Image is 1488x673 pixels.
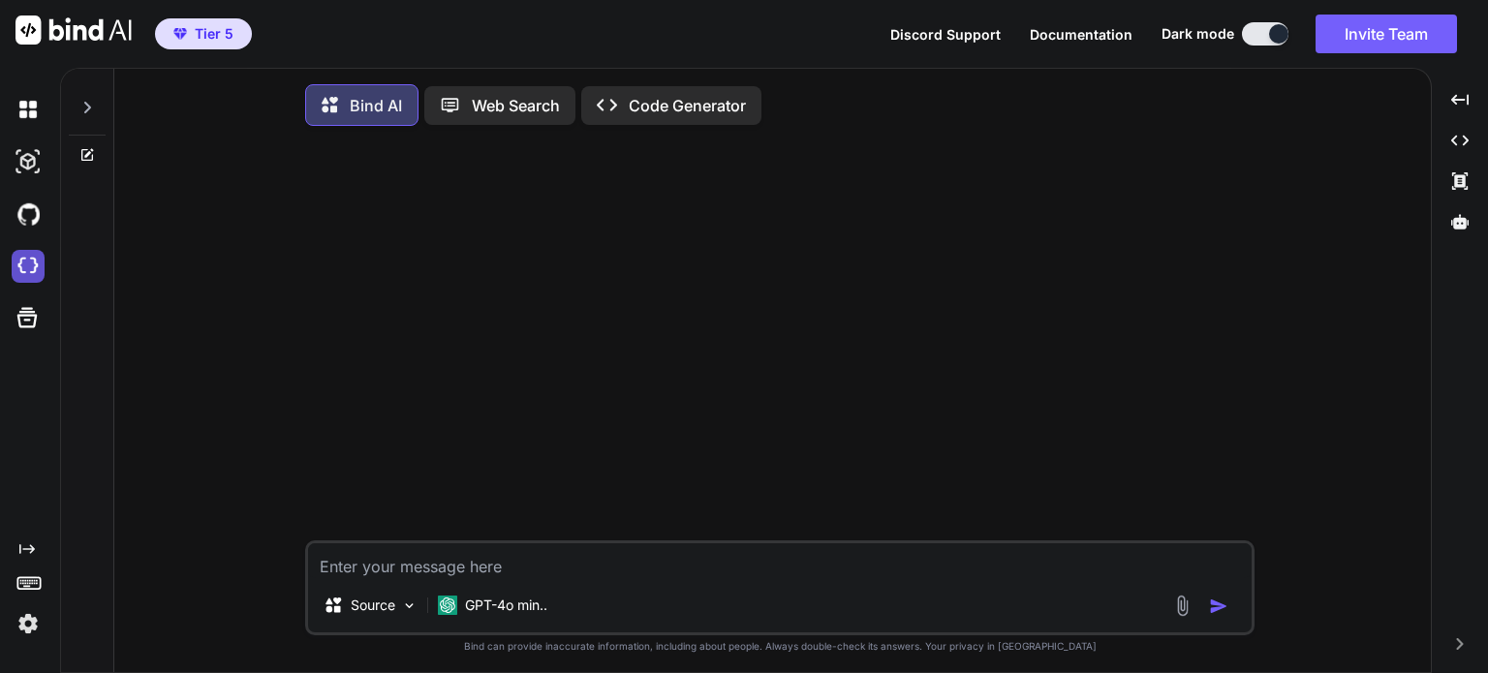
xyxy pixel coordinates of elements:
[12,145,45,178] img: darkAi-studio
[351,596,395,615] p: Source
[155,18,252,49] button: premiumTier 5
[1171,595,1193,617] img: attachment
[629,94,746,117] p: Code Generator
[305,639,1255,654] p: Bind can provide inaccurate information, including about people. Always double-check its answers....
[1316,15,1457,53] button: Invite Team
[1030,26,1132,43] span: Documentation
[472,94,560,117] p: Web Search
[350,94,402,117] p: Bind AI
[1162,24,1234,44] span: Dark mode
[401,597,418,614] img: Pick Models
[1209,597,1228,616] img: icon
[465,596,547,615] p: GPT-4o min..
[890,24,1001,45] button: Discord Support
[195,24,233,44] span: Tier 5
[438,596,457,615] img: GPT-4o mini
[12,607,45,640] img: settings
[12,93,45,126] img: darkChat
[1030,24,1132,45] button: Documentation
[15,15,132,45] img: Bind AI
[890,26,1001,43] span: Discord Support
[173,28,187,40] img: premium
[12,198,45,230] img: githubDark
[12,250,45,283] img: cloudideIcon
